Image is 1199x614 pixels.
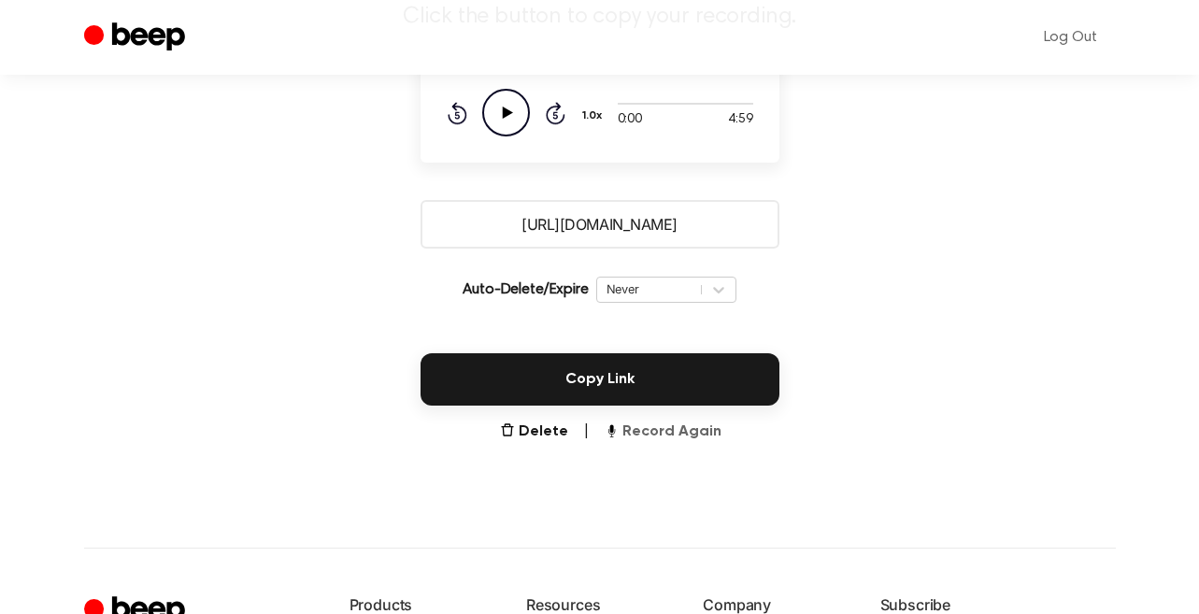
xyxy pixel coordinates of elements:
button: Copy Link [421,353,779,406]
p: Auto-Delete/Expire [463,278,588,301]
div: Never [607,280,692,298]
span: | [583,421,590,443]
span: 0:00 [618,110,642,130]
button: 1.0x [580,100,609,132]
a: Log Out [1025,15,1116,60]
button: Record Again [604,421,721,443]
span: 4:59 [728,110,752,130]
a: Beep [84,20,190,56]
button: Delete [500,421,568,443]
